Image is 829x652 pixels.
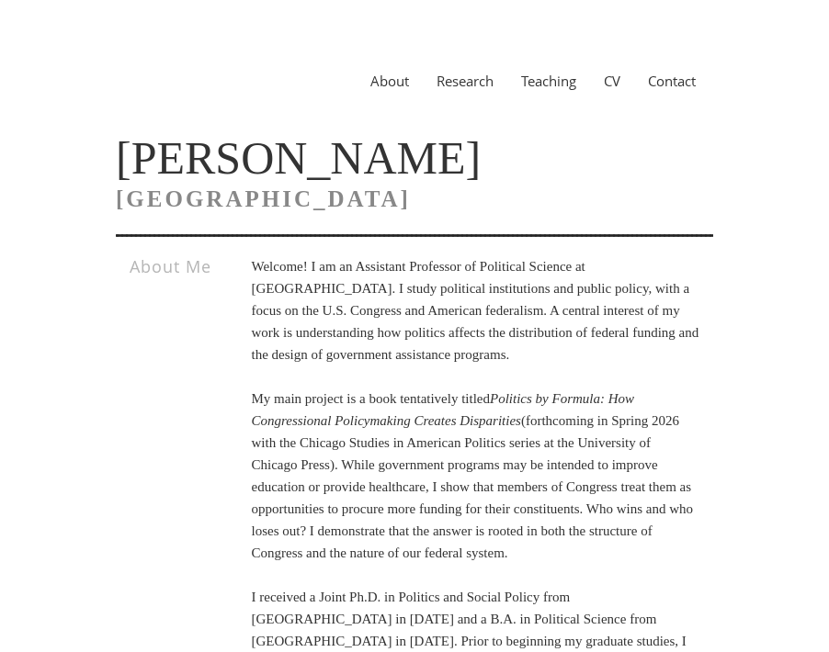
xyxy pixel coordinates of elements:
[590,72,634,90] a: CV
[357,72,423,90] a: About
[634,72,710,90] a: Contact
[116,132,481,184] a: [PERSON_NAME]
[423,72,507,90] a: Research
[116,186,411,211] span: [GEOGRAPHIC_DATA]
[507,72,590,90] a: Teaching
[130,255,221,277] h3: About Me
